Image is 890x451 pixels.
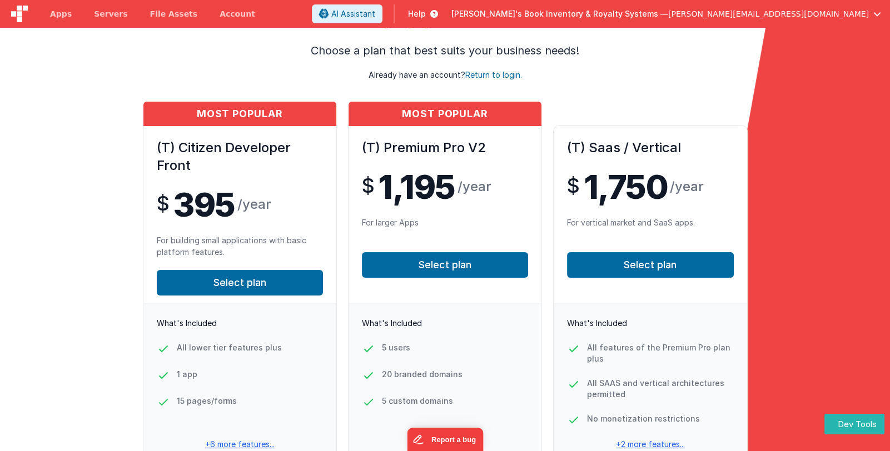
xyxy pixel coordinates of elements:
p: All lower tier features plus [177,342,282,353]
p: 5 users [382,342,410,353]
button: AI Assistant [312,4,382,23]
span: /year [458,178,491,196]
button: Dev Tools [824,414,884,434]
h3: (T) Saas / Vertical [567,139,733,157]
span: Help [408,8,426,19]
p: +6 more features... [143,439,336,450]
p: For larger Apps [362,217,528,239]
span: [PERSON_NAME]'s Book Inventory & Royalty Systems — [451,8,668,19]
p: 5 custom domains [382,395,453,407]
button: [PERSON_NAME]'s Book Inventory & Royalty Systems — [PERSON_NAME][EMAIL_ADDRESS][DOMAIN_NAME] [451,8,881,19]
p: 1 app [177,369,197,380]
span: 1,195 [378,170,455,203]
p: 15 pages/forms [177,395,237,407]
button: Select plan [362,252,528,278]
span: 395 [173,188,235,221]
button: Select plan [157,270,323,295]
p: +2 more features... [554,439,747,450]
p: For vertical market and SaaS apps. [567,217,733,239]
button: Select plan [567,252,733,278]
p: Select a Plan [18,5,872,32]
span: File Assets [150,8,198,19]
p: Choose a plan that best suits your business needs! [196,43,694,58]
p: All features of the Premium Pro plan plus [587,342,733,364]
p: What's Included [157,318,323,329]
p: No monetization restrictions [587,413,700,424]
span: Return to login. [465,70,522,79]
span: 1,750 [584,170,668,203]
span: Most popular [349,102,541,126]
span: $ [362,174,374,197]
span: /year [670,178,704,196]
span: Servers [94,8,127,19]
span: /year [237,196,271,213]
h3: (T) Citizen Developer Front [157,139,323,174]
p: For building small applications with basic platform features. [157,234,323,257]
span: $ [567,174,579,197]
p: What's Included [567,318,733,329]
span: Apps [50,8,72,19]
span: [PERSON_NAME][EMAIL_ADDRESS][DOMAIN_NAME] [668,8,869,19]
p: All SAAS and vertical architectures permitted [587,378,733,400]
p: 20 branded domains [382,369,463,380]
iframe: Marker.io feedback button [407,428,483,451]
span: Most popular [143,102,336,126]
button: Return to login. [465,69,522,81]
p: +5 more features... [349,439,541,450]
span: AI Assistant [331,8,375,19]
p: What's Included [362,318,528,329]
span: $ [157,192,169,214]
p: Already have an account? [18,58,872,81]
